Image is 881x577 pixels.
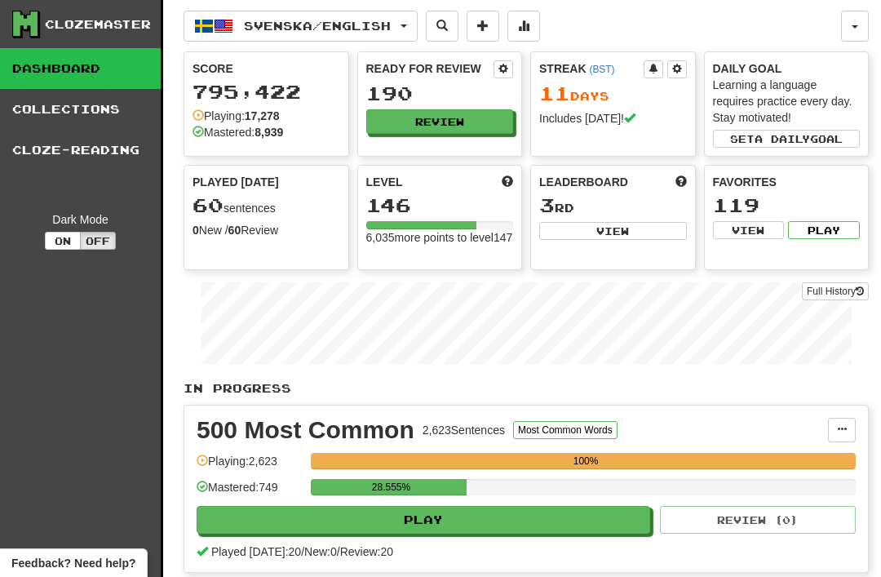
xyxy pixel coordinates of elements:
[45,16,151,33] div: Clozemaster
[193,174,279,190] span: Played [DATE]
[301,545,304,558] span: /
[11,555,135,571] span: Open feedback widget
[193,108,280,124] div: Playing:
[539,222,687,240] button: View
[539,60,644,77] div: Streak
[788,221,860,239] button: Play
[713,130,861,148] button: Seta dailygoal
[316,479,466,495] div: 28.555%
[197,453,303,480] div: Playing: 2,623
[366,83,514,104] div: 190
[713,77,861,126] div: Learning a language requires practice every day. Stay motivated!
[184,380,869,397] p: In Progress
[366,60,494,77] div: Ready for Review
[539,110,687,126] div: Includes [DATE]!
[184,11,418,42] button: Svenska/English
[423,422,505,438] div: 2,623 Sentences
[80,232,116,250] button: Off
[193,222,340,238] div: New / Review
[12,211,148,228] div: Dark Mode
[366,229,514,246] div: 6,035 more points to level 147
[713,60,861,77] div: Daily Goal
[539,193,555,216] span: 3
[340,545,393,558] span: Review: 20
[467,11,499,42] button: Add sentence to collection
[193,193,224,216] span: 60
[193,195,340,216] div: sentences
[539,82,570,104] span: 11
[755,133,810,144] span: a daily
[197,479,303,506] div: Mastered: 749
[245,109,280,122] strong: 17,278
[193,82,340,102] div: 795,422
[304,545,337,558] span: New: 0
[316,453,856,469] div: 100%
[713,174,861,190] div: Favorites
[255,126,283,139] strong: 8,939
[802,282,869,300] a: Full History
[228,224,241,237] strong: 60
[502,174,513,190] span: Score more points to level up
[366,174,403,190] span: Level
[193,224,199,237] strong: 0
[507,11,540,42] button: More stats
[539,83,687,104] div: Day s
[211,545,301,558] span: Played [DATE]: 20
[660,506,856,534] button: Review (0)
[244,19,391,33] span: Svenska / English
[713,221,785,239] button: View
[193,124,283,140] div: Mastered:
[193,60,340,77] div: Score
[513,421,618,439] button: Most Common Words
[197,418,414,442] div: 500 Most Common
[675,174,687,190] span: This week in points, UTC
[197,506,650,534] button: Play
[45,232,81,250] button: On
[366,109,514,134] button: Review
[539,174,628,190] span: Leaderboard
[337,545,340,558] span: /
[539,195,687,216] div: rd
[426,11,458,42] button: Search sentences
[713,195,861,215] div: 119
[589,64,614,75] a: (BST)
[366,195,514,215] div: 146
